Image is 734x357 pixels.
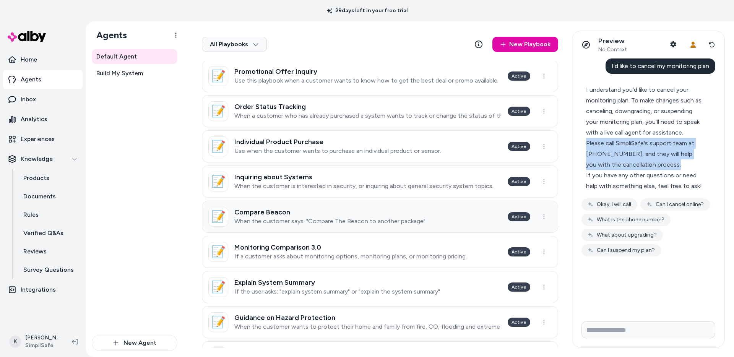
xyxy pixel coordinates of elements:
[508,247,530,256] div: Active
[234,279,440,286] h3: Explain System Summary
[202,37,267,52] button: All Playbooks
[208,101,228,121] div: 📝
[21,95,36,104] p: Inbox
[3,50,83,69] a: Home
[492,37,558,52] a: New Playbook
[9,336,21,348] span: K
[5,329,66,354] button: K[PERSON_NAME]SimpliSafe
[586,138,704,170] div: Please call SimpliSafe's support team at [PHONE_NUMBER], and they will help you with the cancella...
[208,136,228,156] div: 📝
[3,90,83,109] a: Inbox
[92,335,177,351] button: New Agent
[3,110,83,128] a: Analytics
[234,138,441,146] h3: Individual Product Purchase
[21,115,47,124] p: Analytics
[508,107,530,116] div: Active
[234,208,425,216] h3: Compare Beacon
[210,41,259,48] span: All Playbooks
[612,62,709,70] span: I'd like to cancel my monitoring plan
[21,135,55,144] p: Experiences
[508,318,530,327] div: Active
[208,242,228,262] div: 📝
[234,173,494,181] h3: Inquiring about Systems
[508,177,530,186] div: Active
[508,282,530,292] div: Active
[322,7,412,15] p: 29 days left in your free trial
[202,236,558,268] a: 📝Monitoring Comparison 3.0If a customer asks about monitoring options, monitoring plans, or monit...
[8,31,46,42] img: alby Logo
[581,214,671,226] button: What is the phone number?
[202,201,558,233] a: 📝Compare BeaconWhen the customer says: "Compare The Beacon to another package"Active
[586,84,704,138] div: I understand you'd like to cancel your monitoring plan. To make changes such as canceling, downgr...
[202,166,558,198] a: 📝Inquiring about SystemsWhen the customer is interested in security, or inquiring about general s...
[16,206,83,224] a: Rules
[3,70,83,89] a: Agents
[598,37,627,45] p: Preview
[23,174,49,183] p: Products
[21,75,41,84] p: Agents
[96,69,143,78] span: Build My System
[208,172,228,191] div: 📝
[96,52,137,61] span: Default Agent
[90,29,127,41] h1: Agents
[3,130,83,148] a: Experiences
[234,243,467,251] h3: Monitoring Comparison 3.0
[202,130,558,162] a: 📝Individual Product PurchaseUse when the customer wants to purchase an individual product or sens...
[234,253,467,260] p: If a customer asks about monitoring options, monitoring plans, or monitoring pricing.
[581,229,663,241] button: What about upgrading?
[23,247,47,256] p: Reviews
[208,312,228,332] div: 📝
[640,198,710,211] button: Can I cancel online?
[21,154,53,164] p: Knowledge
[23,265,74,274] p: Survey Questions
[16,169,83,187] a: Products
[202,306,558,338] a: 📝Guidance on Hazard ProtectionWhen the customer wants to protect their home and family from fire,...
[16,242,83,261] a: Reviews
[23,192,56,201] p: Documents
[202,60,558,92] a: 📝Promotional Offer InquiryUse this playbook when a customer wants to know how to get the best dea...
[586,170,704,191] div: If you have any other questions or need help with something else, feel free to ask!
[234,288,440,295] p: If the user asks: "explain system summary" or "explain the system summary"
[23,210,39,219] p: Rules
[234,77,499,84] p: Use this playbook when a customer wants to know how to get the best deal or promo available.
[25,342,60,349] span: SimpliSafe
[234,68,499,75] h3: Promotional Offer Inquiry
[16,261,83,279] a: Survey Questions
[202,271,558,303] a: 📝Explain System SummaryIf the user asks: "explain system summary" or "explain the system summary"...
[208,207,228,227] div: 📝
[234,147,441,155] p: Use when the customer wants to purchase an individual product or sensor.
[508,212,530,221] div: Active
[23,229,63,238] p: Verified Q&As
[208,277,228,297] div: 📝
[16,187,83,206] a: Documents
[508,71,530,81] div: Active
[234,314,502,321] h3: Guidance on Hazard Protection
[581,321,715,338] input: Write your prompt here
[598,46,627,53] span: No Context
[92,49,177,64] a: Default Agent
[202,95,558,127] a: 📝Order Status TrackingWhen a customer who has already purchased a system wants to track or change...
[92,66,177,81] a: Build My System
[508,142,530,151] div: Active
[234,103,502,110] h3: Order Status Tracking
[208,66,228,86] div: 📝
[25,334,60,342] p: [PERSON_NAME]
[21,285,56,294] p: Integrations
[21,55,37,64] p: Home
[234,217,425,225] p: When the customer says: "Compare The Beacon to another package"
[3,150,83,168] button: Knowledge
[16,224,83,242] a: Verified Q&As
[3,281,83,299] a: Integrations
[234,112,502,120] p: When a customer who has already purchased a system wants to track or change the status of their e...
[234,323,502,331] p: When the customer wants to protect their home and family from fire, CO, flooding and extreme cold...
[234,182,494,190] p: When the customer is interested in security, or inquiring about general security system topics.
[581,198,637,211] button: Okay, I will call
[581,244,661,256] button: Can I suspend my plan?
